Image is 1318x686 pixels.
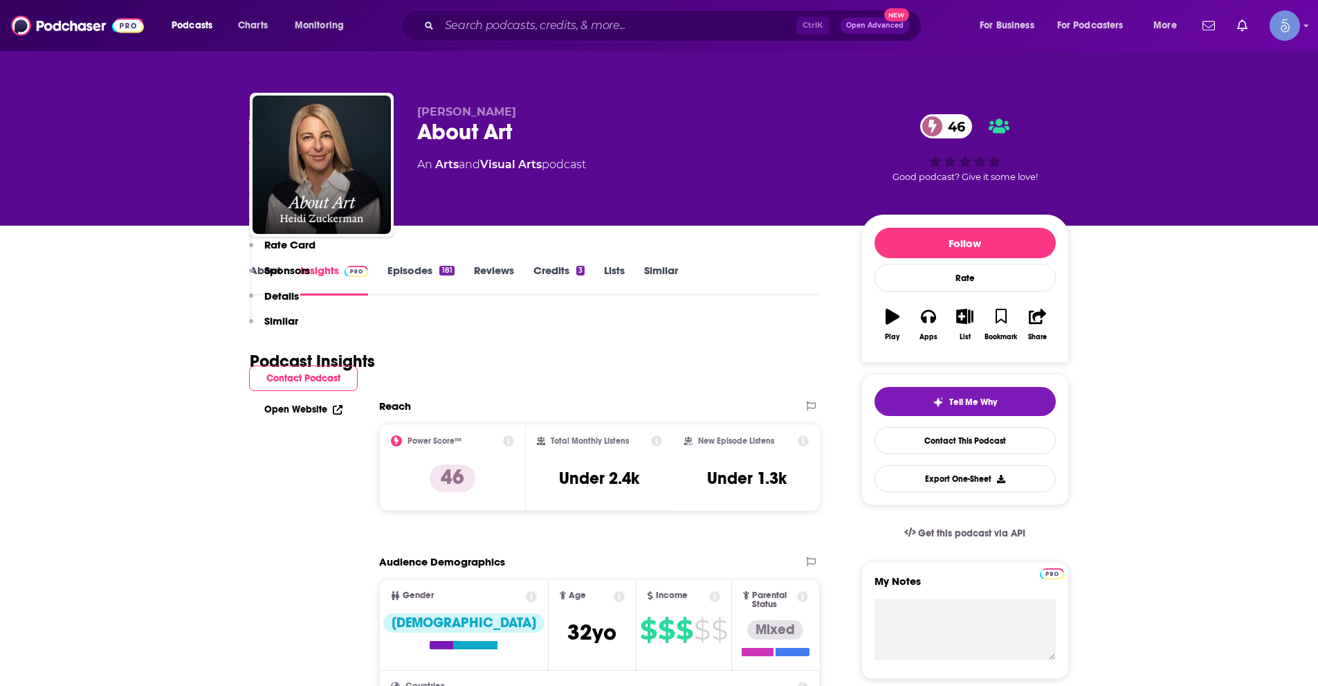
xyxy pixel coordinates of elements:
[656,591,688,600] span: Income
[644,264,678,296] a: Similar
[1057,16,1124,35] span: For Podcasters
[1019,300,1055,350] button: Share
[796,17,829,35] span: Ctrl K
[1232,14,1253,37] a: Show notifications dropdown
[846,22,904,29] span: Open Advanced
[875,228,1056,258] button: Follow
[1197,14,1220,37] a: Show notifications dropdown
[875,387,1056,416] button: tell me why sparkleTell Me Why
[875,465,1056,492] button: Export One-Sheet
[1040,568,1064,579] img: Podchaser Pro
[1048,15,1144,37] button: open menu
[474,264,514,296] a: Reviews
[533,264,585,296] a: Credits3
[439,15,796,37] input: Search podcasts, credits, & more...
[249,264,310,289] button: Sponsors
[752,591,795,609] span: Parental Status
[379,555,505,568] h2: Audience Demographics
[172,16,212,35] span: Podcasts
[934,114,972,138] span: 46
[658,619,675,641] span: $
[264,264,310,277] p: Sponsors
[910,300,946,350] button: Apps
[295,16,344,35] span: Monitoring
[559,468,639,489] h3: Under 2.4k
[640,619,657,641] span: $
[985,333,1017,341] div: Bookmark
[264,404,342,415] a: Open Website
[567,619,616,646] span: 32 yo
[840,17,910,34] button: Open AdvancedNew
[11,12,144,39] img: Podchaser - Follow, Share and Rate Podcasts
[747,620,803,640] div: Mixed
[576,266,585,276] div: 3
[249,289,299,315] button: Details
[551,436,629,446] h2: Total Monthly Listens
[569,591,586,600] span: Age
[1270,10,1300,41] span: Logged in as Spiral5-G1
[980,16,1034,35] span: For Business
[970,15,1052,37] button: open menu
[1153,16,1177,35] span: More
[885,333,899,341] div: Play
[1040,566,1064,579] a: Pro website
[875,264,1056,292] div: Rate
[893,172,1038,182] span: Good podcast? Give it some love!
[480,158,542,171] a: Visual Arts
[417,156,586,173] div: An podcast
[946,300,982,350] button: List
[893,516,1037,550] a: Get this podcast via API
[414,10,935,42] div: Search podcasts, credits, & more...
[1270,10,1300,41] img: User Profile
[1028,333,1047,341] div: Share
[403,591,434,600] span: Gender
[884,8,909,21] span: New
[383,613,544,633] div: [DEMOGRAPHIC_DATA]
[933,397,944,408] img: tell me why sparkle
[417,105,516,118] span: [PERSON_NAME]
[264,314,298,327] p: Similar
[711,619,727,641] span: $
[387,264,454,296] a: Episodes181
[162,15,230,37] button: open menu
[249,314,298,340] button: Similar
[439,266,454,276] div: 181
[960,333,971,341] div: List
[253,96,391,234] img: About Art
[238,16,268,35] span: Charts
[264,289,299,303] p: Details
[379,399,411,413] h2: Reach
[676,619,693,641] span: $
[983,300,1019,350] button: Bookmark
[920,114,972,138] a: 46
[249,365,358,391] button: Contact Podcast
[918,527,1025,539] span: Get this podcast via API
[285,15,362,37] button: open menu
[694,619,710,641] span: $
[408,436,461,446] h2: Power Score™
[949,397,997,408] span: Tell Me Why
[229,15,276,37] a: Charts
[861,105,1069,191] div: 46Good podcast? Give it some love!
[604,264,625,296] a: Lists
[698,436,774,446] h2: New Episode Listens
[875,300,910,350] button: Play
[459,158,480,171] span: and
[875,427,1056,454] a: Contact This Podcast
[1270,10,1300,41] button: Show profile menu
[875,575,1056,599] label: My Notes
[919,333,937,341] div: Apps
[435,158,459,171] a: Arts
[707,468,787,489] h3: Under 1.3k
[430,464,475,492] p: 46
[1144,15,1194,37] button: open menu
